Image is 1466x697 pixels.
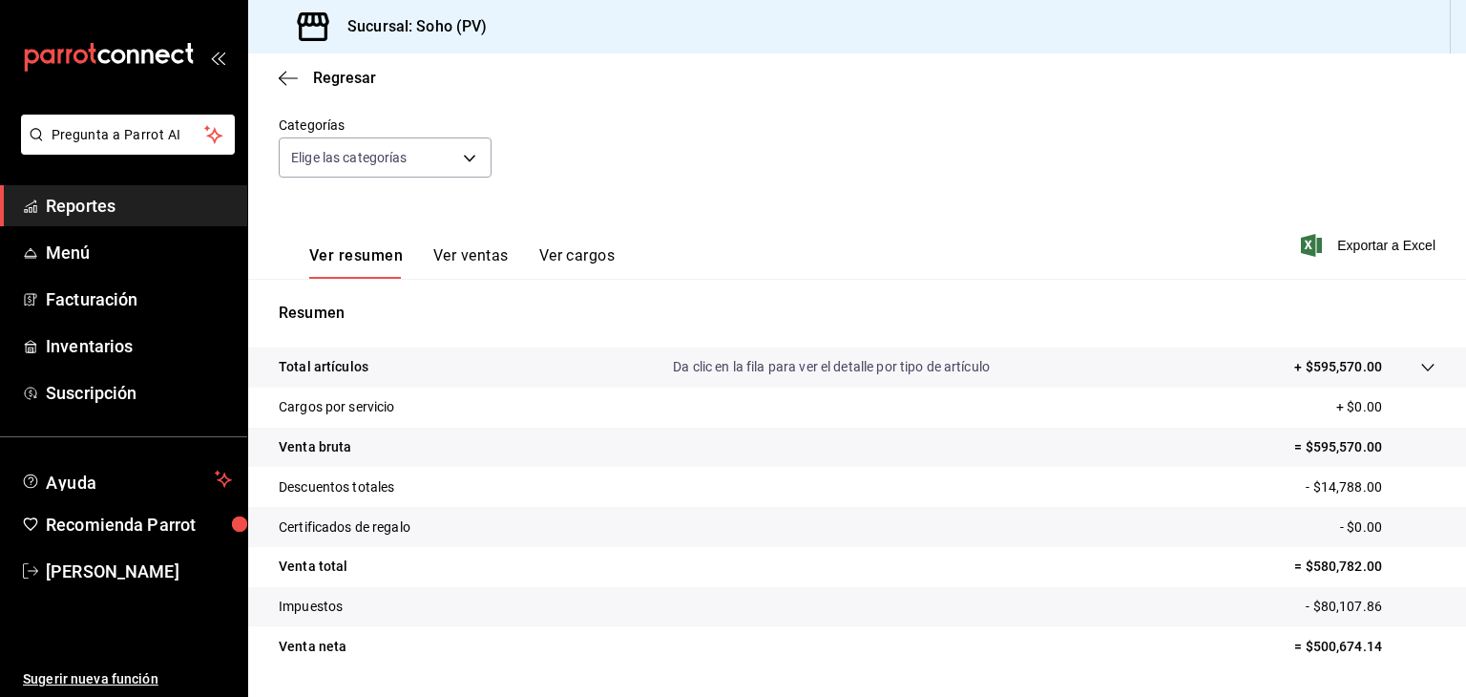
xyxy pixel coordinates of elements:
[1294,357,1382,377] p: + $595,570.00
[46,559,232,584] span: [PERSON_NAME]
[46,380,232,406] span: Suscripción
[291,148,408,167] span: Elige las categorías
[279,637,346,657] p: Venta neta
[279,69,376,87] button: Regresar
[279,517,410,538] p: Certificados de regalo
[309,246,403,279] button: Ver resumen
[279,302,1435,325] p: Resumen
[1294,557,1435,577] p: = $580,782.00
[279,437,351,457] p: Venta bruta
[279,397,395,417] p: Cargos por servicio
[1306,597,1435,617] p: - $80,107.86
[46,333,232,359] span: Inventarios
[23,669,232,689] span: Sugerir nueva función
[279,477,394,497] p: Descuentos totales
[279,597,343,617] p: Impuestos
[46,193,232,219] span: Reportes
[309,246,615,279] div: navigation tabs
[433,246,509,279] button: Ver ventas
[1294,637,1435,657] p: = $500,674.14
[46,468,207,491] span: Ayuda
[539,246,616,279] button: Ver cargos
[1306,477,1435,497] p: - $14,788.00
[13,138,235,158] a: Pregunta a Parrot AI
[46,240,232,265] span: Menú
[52,125,205,145] span: Pregunta a Parrot AI
[1336,397,1435,417] p: + $0.00
[210,50,225,65] button: open_drawer_menu
[279,357,368,377] p: Total artículos
[279,557,347,577] p: Venta total
[46,286,232,312] span: Facturación
[673,357,990,377] p: Da clic en la fila para ver el detalle por tipo de artículo
[1305,234,1435,257] button: Exportar a Excel
[46,512,232,538] span: Recomienda Parrot
[279,118,492,132] label: Categorías
[1294,437,1435,457] p: = $595,570.00
[313,69,376,87] span: Regresar
[21,115,235,155] button: Pregunta a Parrot AI
[1340,517,1435,538] p: - $0.00
[332,15,488,38] h3: Sucursal: Soho (PV)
